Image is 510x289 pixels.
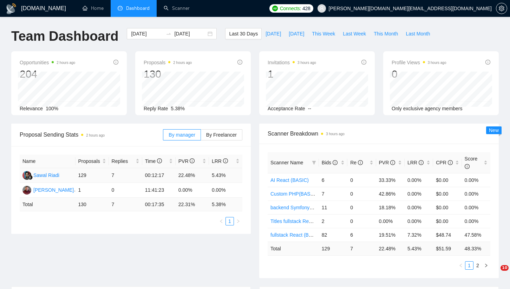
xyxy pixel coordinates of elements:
[76,155,109,168] th: Proposals
[376,214,405,228] td: 0.00%
[390,160,395,165] span: info-circle
[20,67,75,81] div: 204
[405,187,433,201] td: 0.00%
[57,61,75,65] time: 2 hours ago
[462,187,490,201] td: 0.00%
[501,265,509,271] span: 10
[474,262,482,269] a: 2
[319,201,347,214] td: 11
[223,158,228,163] span: info-circle
[270,232,322,238] a: fullstack React (BASIC)
[457,261,465,270] li: Previous Page
[297,61,316,65] time: 3 hours ago
[405,173,433,187] td: 0.00%
[270,160,303,165] span: Scanner Name
[225,217,234,225] li: 1
[166,31,171,37] span: swap-right
[343,30,366,38] span: Last Week
[326,132,345,136] time: 3 hours ago
[268,58,316,67] span: Invitations
[376,228,405,242] td: 19.51%
[347,173,376,187] td: 0
[144,58,192,67] span: Proposals
[370,28,402,39] button: This Month
[118,6,123,11] span: dashboard
[376,187,405,201] td: 42.86%
[237,60,242,65] span: info-circle
[473,261,482,270] li: 2
[11,28,118,45] h1: Team Dashboard
[20,155,76,168] th: Name
[272,6,278,11] img: upwork-logo.png
[333,160,338,165] span: info-circle
[174,30,206,38] input: End date
[83,5,104,11] a: homeHome
[86,133,105,137] time: 2 hours ago
[109,198,142,211] td: 7
[285,28,308,39] button: [DATE]
[209,168,242,183] td: 5.43%
[270,218,335,224] a: Titles fullstack React (BASIC)
[109,155,142,168] th: Replies
[142,183,176,198] td: 11:41:23
[33,171,59,179] div: Sawal Riadi
[465,262,473,269] a: 1
[433,201,462,214] td: $0.00
[176,198,209,211] td: 22.31 %
[169,132,195,138] span: By manager
[484,263,488,268] span: right
[236,219,240,223] span: right
[405,201,433,214] td: 0.00%
[109,183,142,198] td: 0
[280,5,301,12] span: Connects:
[78,157,101,165] span: Proposals
[485,60,490,65] span: info-circle
[436,160,452,165] span: CPR
[347,242,376,255] td: 7
[496,6,507,11] span: setting
[392,106,463,111] span: Only exclusive agency members
[109,168,142,183] td: 7
[319,187,347,201] td: 7
[433,187,462,201] td: $0.00
[266,30,281,38] span: [DATE]
[268,129,490,138] span: Scanner Breakdown
[459,263,463,268] span: left
[20,58,75,67] span: Opportunities
[319,228,347,242] td: 82
[392,67,446,81] div: 0
[144,106,168,111] span: Reply Rate
[219,219,223,223] span: left
[376,242,405,255] td: 22.48 %
[209,183,242,198] td: 0.00%
[308,28,339,39] button: This Week
[176,183,209,198] td: 0.00%
[312,160,316,165] span: filter
[166,31,171,37] span: to
[206,132,237,138] span: By Freelancer
[489,127,499,133] span: New
[419,160,424,165] span: info-circle
[376,201,405,214] td: 18.18%
[76,183,109,198] td: 1
[433,242,462,255] td: $ 51.59
[229,30,258,38] span: Last 30 Days
[112,157,134,165] span: Replies
[217,217,225,225] button: left
[22,187,74,192] a: KP[PERSON_NAME]
[126,5,150,11] span: Dashboard
[457,261,465,270] button: left
[176,168,209,183] td: 22.48%
[33,186,74,194] div: [PERSON_NAME]
[178,158,195,164] span: PVR
[6,3,17,14] img: logo
[113,60,118,65] span: info-circle
[190,158,195,163] span: info-circle
[76,198,109,211] td: 130
[268,67,316,81] div: 1
[361,60,366,65] span: info-circle
[486,265,503,282] iframe: Intercom live chat
[402,28,434,39] button: Last Month
[262,28,285,39] button: [DATE]
[376,173,405,187] td: 33.33%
